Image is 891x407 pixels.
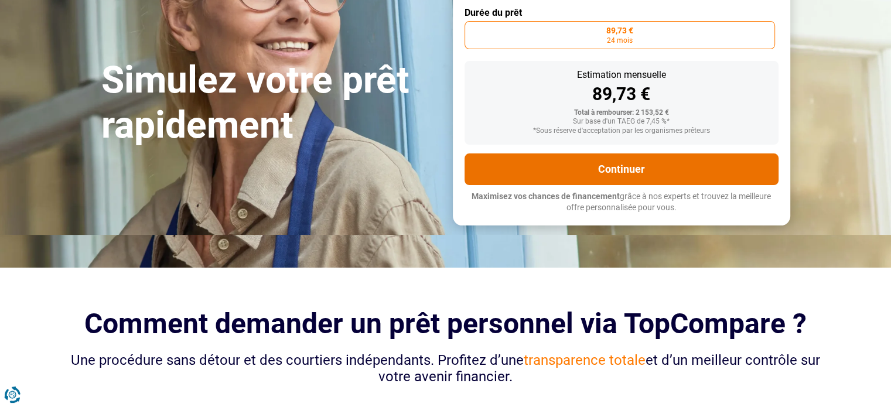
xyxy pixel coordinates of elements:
h1: Simulez votre prêt rapidement [101,58,439,148]
div: Total à rembourser: 2 153,52 € [474,109,769,117]
label: Durée du prêt [465,7,779,18]
div: *Sous réserve d'acceptation par les organismes prêteurs [474,127,769,135]
div: 89,73 € [474,85,769,103]
h2: Comment demander un prêt personnel via TopCompare ? [66,307,825,340]
div: Une procédure sans détour et des courtiers indépendants. Profitez d’une et d’un meilleur contrôle... [66,352,825,386]
button: Continuer [465,153,779,185]
span: transparence totale [524,352,646,368]
p: grâce à nos experts et trouvez la meilleure offre personnalisée pour vous. [465,191,779,214]
span: 89,73 € [606,26,633,35]
span: Maximisez vos chances de financement [472,191,620,201]
div: Estimation mensuelle [474,70,769,80]
span: 24 mois [607,37,633,44]
div: Sur base d'un TAEG de 7,45 %* [474,118,769,126]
